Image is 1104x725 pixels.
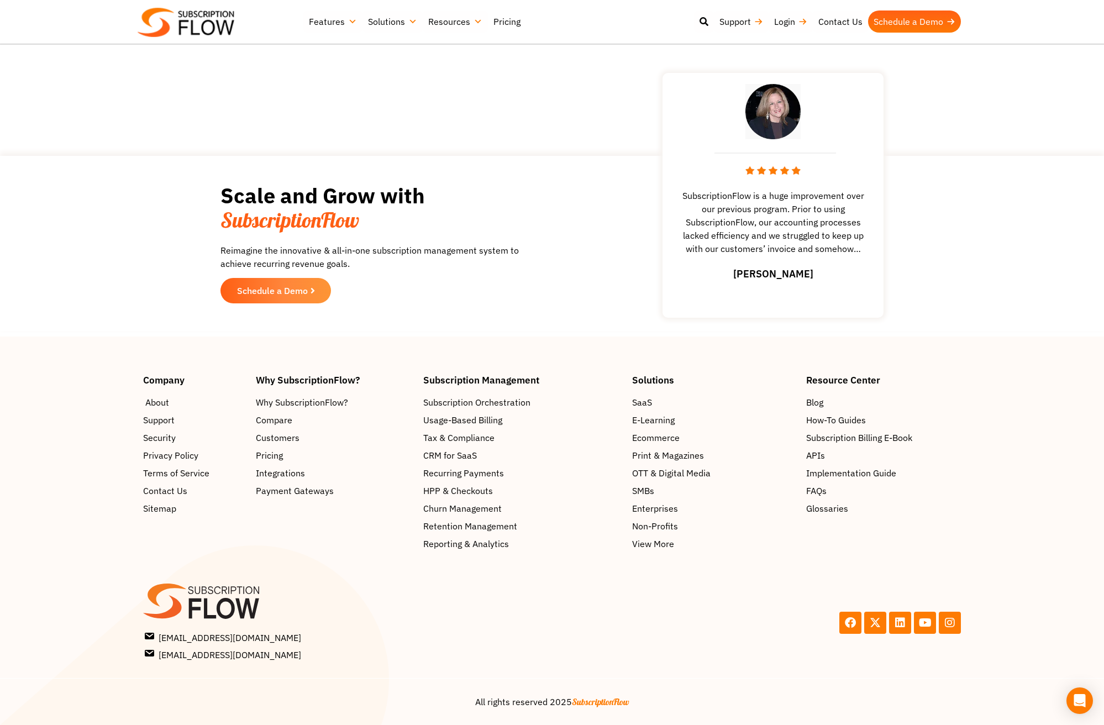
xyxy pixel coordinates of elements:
[632,466,711,480] span: OTT & Digital Media
[632,537,795,550] a: View More
[423,375,621,385] h4: Subscription Management
[256,396,348,409] span: Why SubscriptionFlow?
[745,166,801,175] img: stars
[256,413,413,427] a: Compare
[143,431,176,444] span: Security
[1066,687,1093,714] div: Open Intercom Messenger
[256,375,413,385] h4: Why SubscriptionFlow?
[632,466,795,480] a: OTT & Digital Media
[806,484,827,497] span: FAQs
[145,630,549,644] a: [EMAIL_ADDRESS][DOMAIN_NAME]
[423,413,502,427] span: Usage-Based Billing
[806,375,961,385] h4: Resource Center
[423,10,488,33] a: Resources
[303,10,362,33] a: Features
[143,449,198,462] span: Privacy Policy
[143,466,245,480] a: Terms of Service
[256,484,413,497] a: Payment Gateways
[220,244,524,270] p: Reimagine the innovative & all-in-one subscription management system to achieve recurring revenue...
[806,449,961,462] a: APIs
[256,431,413,444] a: Customers
[868,10,961,33] a: Schedule a Demo
[256,413,292,427] span: Compare
[632,396,652,409] span: SaaS
[423,413,621,427] a: Usage-Based Billing
[745,84,801,139] img: testimonial
[237,286,308,295] span: Schedule a Demo
[256,396,413,409] a: Why SubscriptionFlow?
[256,484,334,497] span: Payment Gateways
[143,484,187,497] span: Contact Us
[143,413,245,427] a: Support
[423,431,621,444] a: Tax & Compliance
[143,375,245,385] h4: Company
[632,431,795,444] a: Ecommerce
[632,449,795,462] a: Print & Magazines
[143,449,245,462] a: Privacy Policy
[423,537,509,550] span: Reporting & Analytics
[423,519,517,533] span: Retention Management
[806,502,848,515] span: Glossaries
[143,466,209,480] span: Terms of Service
[143,431,245,444] a: Security
[632,431,680,444] span: Ecommerce
[143,413,175,427] span: Support
[423,484,621,497] a: HPP & Checkouts
[423,502,502,515] span: Churn Management
[632,375,795,385] h4: Solutions
[256,466,413,480] a: Integrations
[806,413,961,427] a: How-To Guides
[806,502,961,515] a: Glossaries
[632,484,654,497] span: SMBs
[256,431,299,444] span: Customers
[632,413,675,427] span: E-Learning
[423,466,504,480] span: Recurring Payments
[806,466,896,480] span: Implementation Guide
[220,183,524,232] h2: Scale and Grow with
[143,396,245,409] a: About
[145,630,301,644] span: [EMAIL_ADDRESS][DOMAIN_NAME]
[806,413,866,427] span: How-To Guides
[632,519,678,533] span: Non-Profits
[220,207,359,233] span: SubscriptionFlow
[362,10,423,33] a: Solutions
[143,584,259,619] img: SF-logo
[220,278,331,303] a: Schedule a Demo
[632,449,704,462] span: Print & Magazines
[632,502,795,515] a: Enterprises
[632,537,674,550] span: View More
[138,8,234,37] img: Subscriptionflow
[632,519,795,533] a: Non-Profits
[256,449,283,462] span: Pricing
[806,431,912,444] span: Subscription Billing E-Book
[572,696,629,707] span: SubscriptionFlow
[145,647,301,661] span: [EMAIL_ADDRESS][DOMAIN_NAME]
[806,484,961,497] a: FAQs
[423,396,530,409] span: Subscription Orchestration
[423,502,621,515] a: Churn Management
[143,695,961,708] center: All rights reserved 2025
[806,449,825,462] span: APIs
[632,502,678,515] span: Enterprises
[806,396,961,409] a: Blog
[143,502,176,515] span: Sitemap
[145,396,169,409] span: About
[632,413,795,427] a: E-Learning
[813,10,868,33] a: Contact Us
[423,484,493,497] span: HPP & Checkouts
[632,484,795,497] a: SMBs
[145,647,549,661] a: [EMAIL_ADDRESS][DOMAIN_NAME]
[632,396,795,409] a: SaaS
[423,396,621,409] a: Subscription Orchestration
[256,449,413,462] a: Pricing
[423,449,477,462] span: CRM for SaaS
[423,466,621,480] a: Recurring Payments
[733,266,813,281] h3: [PERSON_NAME]
[806,431,961,444] a: Subscription Billing E-Book
[423,537,621,550] a: Reporting & Analytics
[423,431,495,444] span: Tax & Compliance
[769,10,813,33] a: Login
[143,502,245,515] a: Sitemap
[714,10,769,33] a: Support
[668,189,878,255] span: SubscriptionFlow is a huge improvement over our previous program. Prior to using SubscriptionFlow...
